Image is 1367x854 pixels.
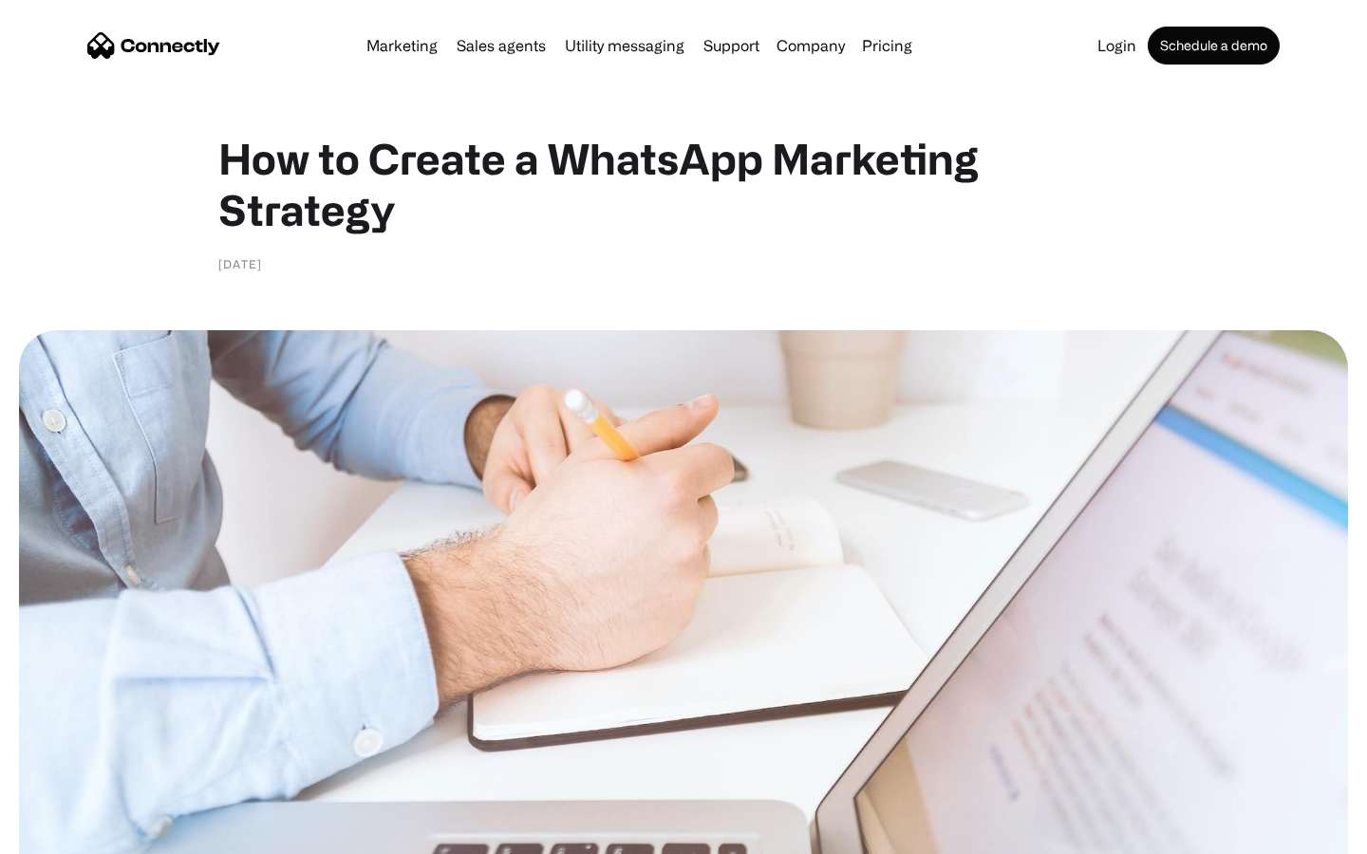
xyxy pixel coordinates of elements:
div: [DATE] [218,254,262,273]
a: Marketing [359,38,445,53]
ul: Language list [38,821,114,847]
a: Schedule a demo [1148,27,1280,65]
a: Pricing [854,38,920,53]
a: Login [1090,38,1144,53]
div: Company [777,32,845,59]
h1: How to Create a WhatsApp Marketing Strategy [218,133,1149,235]
aside: Language selected: English [19,821,114,847]
a: Support [696,38,767,53]
a: Utility messaging [557,38,692,53]
a: Sales agents [449,38,553,53]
